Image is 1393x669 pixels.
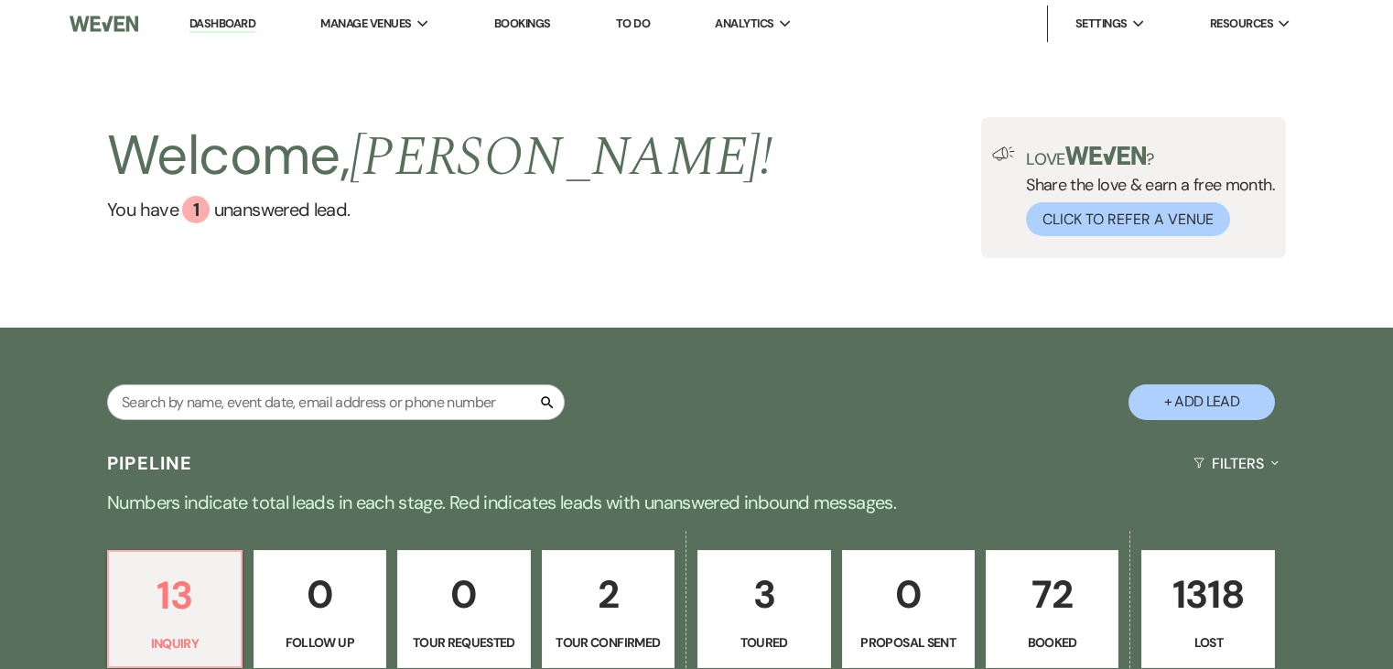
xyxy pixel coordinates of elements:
p: Numbers indicate total leads in each stage. Red indicates leads with unanswered inbound messages. [38,488,1355,517]
span: Manage Venues [320,15,411,33]
a: 1318Lost [1141,550,1274,669]
p: 2 [554,564,663,625]
p: Love ? [1026,146,1275,167]
span: Settings [1075,15,1128,33]
a: Bookings [494,16,551,31]
h2: Welcome, [107,117,772,196]
p: 3 [709,564,818,625]
p: Follow Up [265,632,374,653]
a: 72Booked [986,550,1118,669]
img: weven-logo-green.svg [1065,146,1147,165]
p: Booked [998,632,1107,653]
button: Filters [1186,439,1286,488]
button: + Add Lead [1128,384,1275,420]
a: Dashboard [189,16,255,33]
p: Inquiry [120,633,229,653]
div: 1 [182,196,210,223]
a: 0Proposal Sent [842,550,975,669]
a: 2Tour Confirmed [542,550,675,669]
span: [PERSON_NAME] ! [350,115,772,200]
p: Proposal Sent [854,632,963,653]
p: 0 [265,564,374,625]
a: 0Follow Up [254,550,386,669]
h3: Pipeline [107,450,193,476]
button: Click to Refer a Venue [1026,202,1230,236]
p: Tour Requested [409,632,518,653]
p: 1318 [1153,564,1262,625]
a: 13Inquiry [107,550,242,669]
a: To Do [616,16,650,31]
p: Toured [709,632,818,653]
p: 0 [409,564,518,625]
p: Lost [1153,632,1262,653]
a: You have 1 unanswered lead. [107,196,772,223]
span: Resources [1210,15,1273,33]
input: Search by name, event date, email address or phone number [107,384,565,420]
a: 0Tour Requested [397,550,530,669]
div: Share the love & earn a free month. [1015,146,1275,236]
p: 0 [854,564,963,625]
img: loud-speaker-illustration.svg [992,146,1015,161]
p: 13 [120,565,229,626]
span: Analytics [715,15,773,33]
a: 3Toured [697,550,830,669]
p: 72 [998,564,1107,625]
p: Tour Confirmed [554,632,663,653]
img: Weven Logo [70,5,138,43]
